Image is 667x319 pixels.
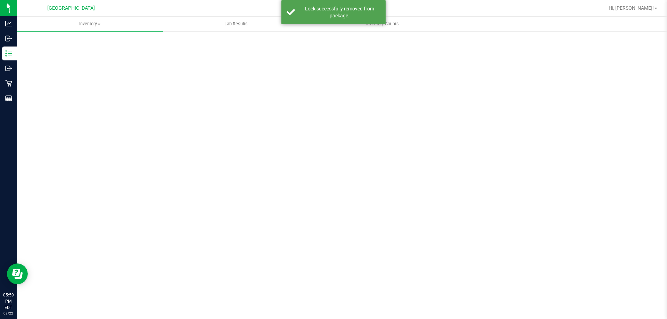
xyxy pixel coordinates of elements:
[47,5,95,11] span: [GEOGRAPHIC_DATA]
[5,95,12,102] inline-svg: Reports
[17,21,163,27] span: Inventory
[17,17,163,31] a: Inventory
[3,311,14,316] p: 08/22
[609,5,654,11] span: Hi, [PERSON_NAME]!
[5,65,12,72] inline-svg: Outbound
[7,263,28,284] iframe: Resource center
[215,21,257,27] span: Lab Results
[5,80,12,87] inline-svg: Retail
[3,292,14,311] p: 05:59 PM EDT
[5,20,12,27] inline-svg: Analytics
[5,50,12,57] inline-svg: Inventory
[163,17,309,31] a: Lab Results
[5,35,12,42] inline-svg: Inbound
[299,5,380,19] div: Lock successfully removed from package.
